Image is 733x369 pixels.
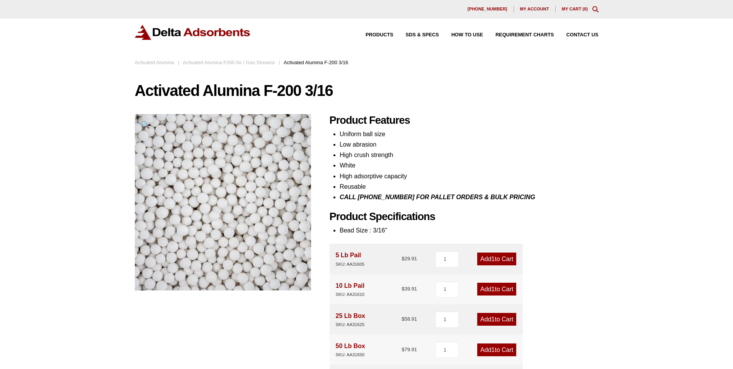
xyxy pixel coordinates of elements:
a: Add1to Cart [477,283,516,296]
div: SKU: AA31610 [336,291,365,298]
li: Reusable [340,181,599,192]
a: View full-screen image gallery [135,114,156,135]
a: Add1to Cart [477,343,516,356]
div: 50 Lb Box [336,341,365,359]
span: How to Use [451,32,483,38]
span: Activated Alumina F-200 3/16 [284,60,348,65]
div: SKU: AA31605 [336,261,365,268]
bdi: 39.91 [401,286,417,292]
a: My Cart (0) [562,7,588,11]
a: How to Use [439,32,483,38]
span: 1 [492,316,495,323]
a: SDS & SPECS [393,32,439,38]
span: : [279,60,280,65]
a: Products [353,32,393,38]
h1: Activated Alumina F-200 3/16 [135,82,599,99]
span: Products [366,32,393,38]
span: Requirement Charts [495,32,554,38]
a: Activated Alumina [135,60,174,65]
span: $ [401,256,404,261]
span: My account [520,7,549,11]
span: SDS & SPECS [406,32,439,38]
span: $ [401,316,404,322]
a: Contact Us [554,32,599,38]
li: High adsorptive capacity [340,171,599,181]
bdi: 58.91 [401,316,417,322]
div: 5 Lb Pail [336,250,365,268]
div: Toggle Modal Content [592,6,599,12]
li: High crush strength [340,150,599,160]
img: Delta Adsorbents [135,25,251,40]
bdi: 29.91 [401,256,417,261]
span: 1 [492,286,495,292]
li: Uniform ball size [340,129,599,139]
span: 🔍 [141,121,150,129]
span: $ [401,286,404,292]
a: [PHONE_NUMBER] [461,6,514,12]
span: $ [401,347,404,352]
a: Requirement Charts [483,32,554,38]
i: CALL [PHONE_NUMBER] FOR PALLET ORDERS & BULK PRICING [340,194,535,200]
a: My account [514,6,556,12]
span: 0 [584,7,586,11]
li: White [340,160,599,171]
a: Add1to Cart [477,253,516,265]
div: SKU: AA31625 [336,321,365,328]
span: 1 [492,256,495,262]
div: 25 Lb Box [336,311,365,328]
h2: Product Specifications [330,210,599,223]
h2: Product Features [330,114,599,127]
a: Activated Alumina F200 Air / Gas Streams [183,60,275,65]
span: [PHONE_NUMBER] [468,7,507,11]
li: Bead Size : 3/16" [340,225,599,236]
div: SKU: AA31650 [336,351,365,359]
li: Low abrasion [340,139,599,150]
span: 1 [492,347,495,353]
span: Contact Us [566,32,599,38]
a: Add1to Cart [477,313,516,326]
div: 10 Lb Pail [336,280,365,298]
span: : [178,60,179,65]
bdi: 79.91 [401,347,417,352]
